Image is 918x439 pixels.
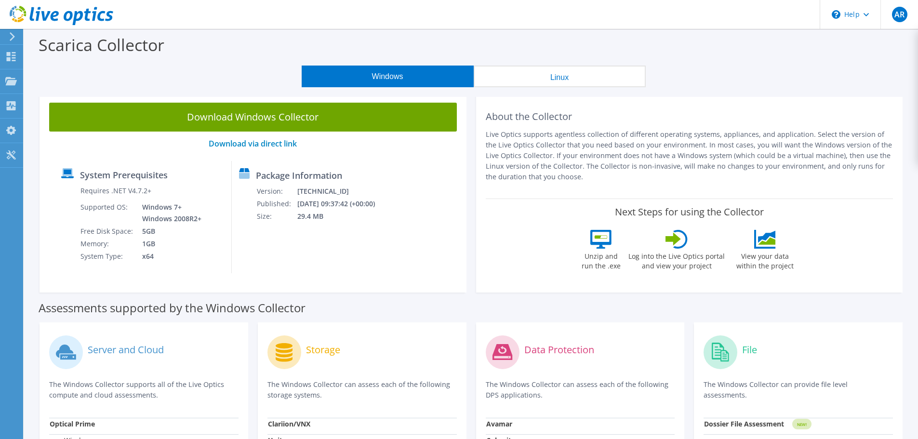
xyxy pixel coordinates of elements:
label: Unzip and run the .exe [579,249,623,271]
td: [DATE] 09:37:42 (+00:00) [297,198,387,210]
strong: Avamar [486,419,512,428]
td: System Type: [80,250,135,263]
span: AR [892,7,907,22]
td: Windows 7+ Windows 2008R2+ [135,201,203,225]
strong: Clariion/VNX [268,419,310,428]
label: Server and Cloud [88,345,164,355]
td: Published: [256,198,297,210]
label: View your data within the project [730,249,799,271]
td: [TECHNICAL_ID] [297,185,387,198]
td: Size: [256,210,297,223]
label: Next Steps for using the Collector [615,206,764,218]
label: Scarica Collector [39,34,164,56]
button: Linux [474,66,646,87]
td: Free Disk Space: [80,225,135,238]
label: File [742,345,757,355]
strong: Optical Prime [50,419,95,428]
p: The Windows Collector can provide file level assessments. [704,379,893,400]
label: Storage [306,345,340,355]
label: Data Protection [524,345,594,355]
td: Supported OS: [80,201,135,225]
svg: \n [832,10,840,19]
h2: About the Collector [486,111,893,122]
p: The Windows Collector supports all of the Live Optics compute and cloud assessments. [49,379,239,400]
tspan: NEW! [797,422,807,427]
p: The Windows Collector can assess each of the following storage systems. [267,379,457,400]
p: Live Optics supports agentless collection of different operating systems, appliances, and applica... [486,129,893,182]
td: x64 [135,250,203,263]
strong: Dossier File Assessment [704,419,784,428]
a: Download Windows Collector [49,103,457,132]
label: System Prerequisites [80,170,168,180]
label: Assessments supported by the Windows Collector [39,303,306,313]
label: Package Information [256,171,342,180]
td: 29.4 MB [297,210,387,223]
td: 5GB [135,225,203,238]
td: 1GB [135,238,203,250]
label: Log into the Live Optics portal and view your project [628,249,725,271]
td: Memory: [80,238,135,250]
p: The Windows Collector can assess each of the following DPS applications. [486,379,675,400]
label: Requires .NET V4.7.2+ [80,186,151,196]
button: Windows [302,66,474,87]
a: Download via direct link [209,138,297,149]
td: Version: [256,185,297,198]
